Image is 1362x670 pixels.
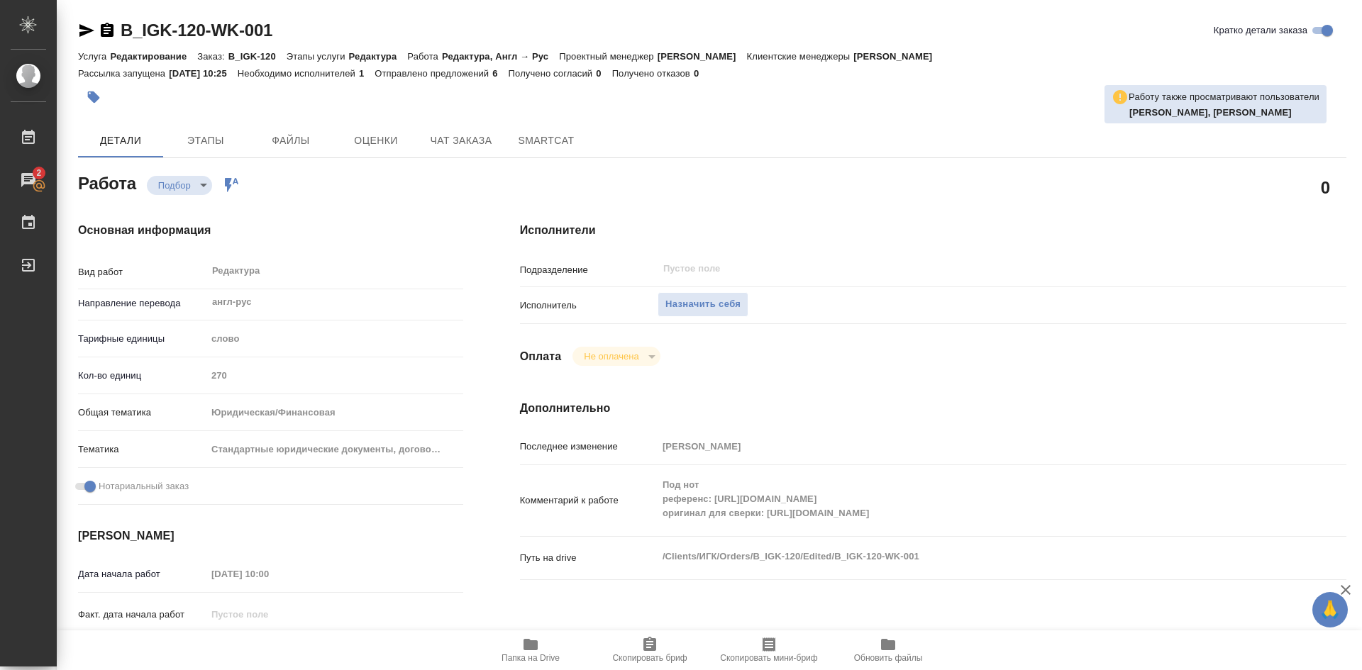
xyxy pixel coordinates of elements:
p: Этапы услуги [287,51,349,62]
p: Подразделение [520,263,658,277]
span: Детали [87,132,155,150]
b: [PERSON_NAME], [PERSON_NAME] [1129,107,1292,118]
p: Тарифные единицы [78,332,206,346]
button: Скопировать ссылку для ЯМессенджера [78,22,95,39]
span: Обновить файлы [854,653,923,663]
p: 6 [492,68,508,79]
p: Услуга [78,51,110,62]
p: Исполнитель [520,298,658,313]
a: B_IGK-120-WK-001 [121,21,272,40]
p: Получено согласий [509,68,597,79]
p: Работу также просматривают пользователи [1129,90,1319,104]
p: Редактура, Англ → Рус [442,51,559,62]
p: Факт. дата начала работ [78,608,206,622]
p: Клиентские менеджеры [747,51,854,62]
p: Получено отказов [612,68,694,79]
p: Необходимо исполнителей [238,68,359,79]
span: Скопировать мини-бриф [720,653,817,663]
p: Кол-во единиц [78,369,206,383]
input: Пустое поле [658,436,1278,457]
h4: Исполнители [520,222,1346,239]
p: Общая тематика [78,406,206,420]
p: Путь на drive [520,551,658,565]
div: Стандартные юридические документы, договоры, уставы [206,437,463,462]
p: Редактура [349,51,408,62]
button: Подбор [154,179,195,191]
p: B_IGK-120 [228,51,287,62]
h4: Дополнительно [520,400,1346,417]
span: Кратко детали заказа [1214,23,1307,38]
p: Швецова Лариса, Баданян Артак [1129,106,1319,120]
div: Подбор [147,176,212,195]
p: Тематика [78,442,206,457]
p: Направление перевода [78,296,206,311]
span: Назначить себя [665,296,741,313]
div: Юридическая/Финансовая [206,401,463,425]
button: Скопировать мини-бриф [709,630,829,670]
button: Скопировать ссылку [99,22,116,39]
input: Пустое поле [662,260,1244,277]
p: Работа [407,51,442,62]
input: Пустое поле [206,564,331,584]
div: слово [206,327,463,351]
button: Папка на Drive [471,630,590,670]
button: Обновить файлы [829,630,948,670]
p: [PERSON_NAME] [658,51,747,62]
span: Нотариальный заказ [99,479,189,493]
p: Дата начала работ [78,567,206,581]
span: Чат заказа [427,132,495,150]
h4: Основная информация [78,222,463,239]
p: Комментарий к работе [520,493,658,508]
input: Пустое поле [206,604,331,625]
a: 2 [4,162,53,198]
div: Подбор [572,347,660,366]
p: 0 [596,68,611,79]
p: 0 [694,68,709,79]
h2: 0 [1321,175,1330,199]
h2: Работа [78,169,136,195]
p: [DATE] 10:25 [169,68,238,79]
p: Отправлено предложений [375,68,492,79]
p: 1 [359,68,375,79]
p: Рассылка запущена [78,68,169,79]
button: Скопировать бриф [590,630,709,670]
button: Добавить тэг [78,82,109,113]
button: Не оплачена [580,350,643,362]
span: 2 [28,166,50,180]
span: Этапы [172,132,240,150]
span: SmartCat [512,132,580,150]
button: 🙏 [1312,592,1348,627]
span: Файлы [257,132,325,150]
input: Пустое поле [206,365,463,386]
p: Вид работ [78,265,206,279]
span: Скопировать бриф [612,653,687,663]
span: Папка на Drive [502,653,560,663]
span: Оценки [342,132,410,150]
p: Редактирование [110,51,197,62]
button: Назначить себя [658,292,748,317]
p: [PERSON_NAME] [853,51,943,62]
h4: [PERSON_NAME] [78,527,463,545]
textarea: /Clients/ИГК/Orders/B_IGK-120/Edited/B_IGK-120-WK-001 [658,545,1278,569]
p: Заказ: [197,51,228,62]
p: Проектный менеджер [559,51,657,62]
span: 🙏 [1318,595,1342,625]
textarea: Под нот референс: [URL][DOMAIN_NAME] оригинал для сверки: [URL][DOMAIN_NAME] [658,473,1278,525]
p: Последнее изменение [520,440,658,454]
h4: Оплата [520,348,562,365]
